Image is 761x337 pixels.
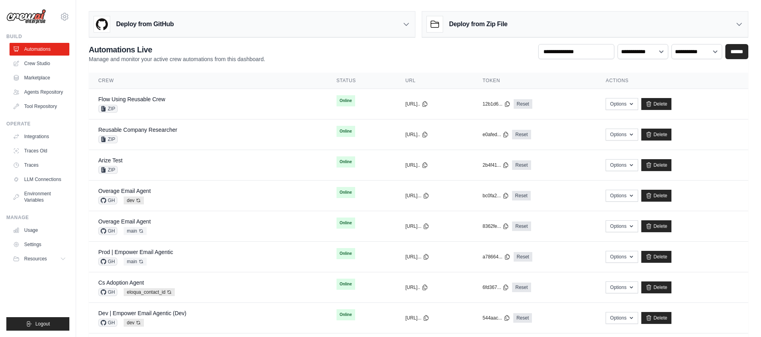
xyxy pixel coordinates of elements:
[337,187,355,198] span: Online
[337,156,355,168] span: Online
[512,130,531,139] a: Reset
[6,317,69,331] button: Logout
[483,193,509,199] button: bc0fa2...
[98,188,151,194] a: Overage Email Agent
[98,127,177,133] a: Reusable Company Researcher
[514,252,532,262] a: Reset
[10,159,69,171] a: Traces
[98,96,165,102] a: Flow Using Reusable Crew
[124,258,147,266] span: main
[337,126,355,137] span: Online
[6,33,69,40] div: Build
[483,162,509,168] button: 2b4f41...
[512,283,531,292] a: Reset
[24,256,47,262] span: Resources
[98,319,117,327] span: GH
[596,73,748,89] th: Actions
[98,166,118,174] span: ZIP
[512,221,531,231] a: Reset
[98,218,151,225] a: Overage Email Agent
[606,159,638,171] button: Options
[10,187,69,206] a: Environment Variables
[10,100,69,113] a: Tool Repository
[606,312,638,324] button: Options
[6,214,69,221] div: Manage
[327,73,396,89] th: Status
[98,310,186,316] a: Dev | Empower Email Agentic (Dev)
[10,71,69,84] a: Marketplace
[483,101,511,107] button: 12b1d6...
[10,173,69,186] a: LLM Connections
[10,224,69,237] a: Usage
[10,43,69,56] a: Automations
[483,254,511,260] button: a78664...
[641,220,672,232] a: Delete
[606,251,638,263] button: Options
[641,159,672,171] a: Delete
[337,279,355,290] span: Online
[6,121,69,127] div: Operate
[337,309,355,320] span: Online
[483,315,510,321] button: 544aac...
[10,252,69,265] button: Resources
[10,130,69,143] a: Integrations
[483,131,509,138] button: e0afed...
[512,191,531,200] a: Reset
[89,44,265,55] h2: Automations Live
[514,99,532,109] a: Reset
[10,86,69,98] a: Agents Repository
[6,9,46,24] img: Logo
[641,312,672,324] a: Delete
[337,95,355,106] span: Online
[124,288,175,296] span: eloqua_contact_id
[89,73,327,89] th: Crew
[641,98,672,110] a: Delete
[124,227,147,235] span: main
[606,220,638,232] button: Options
[116,19,174,29] h3: Deploy from GitHub
[449,19,507,29] h3: Deploy from Zip File
[98,157,122,164] a: Arize Test
[10,57,69,70] a: Crew Studio
[98,227,117,235] span: GH
[606,129,638,141] button: Options
[606,98,638,110] button: Options
[483,284,509,291] button: 6fd367...
[89,55,265,63] p: Manage and monitor your active crew automations from this dashboard.
[98,249,173,255] a: Prod | Empower Email Agentic
[98,135,118,143] span: ZIP
[94,16,110,32] img: GitHub Logo
[10,144,69,157] a: Traces Old
[98,196,117,204] span: GH
[513,313,532,323] a: Reset
[641,190,672,202] a: Delete
[606,281,638,293] button: Options
[98,258,117,266] span: GH
[641,251,672,263] a: Delete
[641,129,672,141] a: Delete
[98,105,118,113] span: ZIP
[98,288,117,296] span: GH
[512,160,531,170] a: Reset
[337,248,355,259] span: Online
[641,281,672,293] a: Delete
[124,319,144,327] span: dev
[606,190,638,202] button: Options
[473,73,597,89] th: Token
[35,321,50,327] span: Logout
[396,73,473,89] th: URL
[10,238,69,251] a: Settings
[98,279,144,286] a: Cs Adoption Agent
[337,218,355,229] span: Online
[124,196,144,204] span: dev
[483,223,509,229] button: 8362fe...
